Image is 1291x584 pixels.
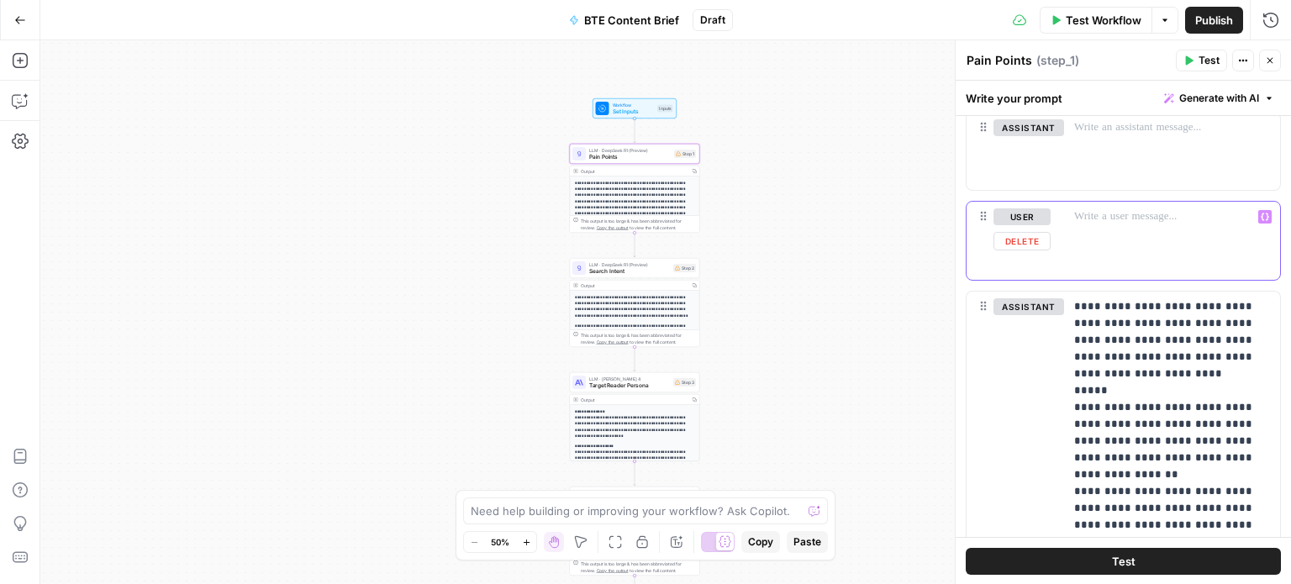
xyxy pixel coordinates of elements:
[613,102,655,108] span: Workflow
[584,12,679,29] span: BTE Content Brief
[581,282,687,289] div: Output
[674,150,696,158] div: Step 1
[1195,12,1233,29] span: Publish
[634,233,636,257] g: Edge from step_1 to step_2
[1199,53,1220,68] span: Test
[597,339,629,345] span: Copy the output
[748,534,773,550] span: Copy
[673,264,696,272] div: Step 2
[993,119,1064,136] button: assistant
[581,397,687,403] div: Output
[634,347,636,371] g: Edge from step_2 to step_3
[1176,50,1227,71] button: Test
[1185,7,1243,34] button: Publish
[787,531,828,553] button: Paste
[581,332,696,345] div: This output is too large & has been abbreviated for review. to view the full content.
[597,225,629,230] span: Copy the output
[570,98,700,118] div: WorkflowSet InputsInputs
[491,535,509,549] span: 50%
[1179,91,1259,106] span: Generate with AI
[1036,52,1079,69] span: ( step_1 )
[993,232,1051,250] button: Delete
[613,108,655,116] span: Set Inputs
[1040,7,1151,34] button: Test Workflow
[589,381,670,390] span: Target Reader Persona
[1112,552,1136,569] span: Test
[589,261,670,268] span: LLM · DeepSeek R1 (Preview)
[589,147,671,154] span: LLM · DeepSeek R1 (Preview)
[634,461,636,486] g: Edge from step_3 to step_4
[956,81,1291,115] div: Write your prompt
[589,153,671,161] span: Pain Points
[993,208,1051,225] button: user
[581,168,687,175] div: Output
[597,568,629,573] span: Copy the output
[1157,87,1281,109] button: Generate with AI
[581,560,696,574] div: This output is too large & has been abbreviated for review. to view the full content.
[967,292,1051,557] div: assistant
[967,202,1051,279] div: userDelete
[589,267,670,276] span: Search Intent
[634,118,636,143] g: Edge from start to step_1
[793,534,821,550] span: Paste
[993,298,1064,315] button: assistant
[657,105,673,113] div: Inputs
[741,531,780,553] button: Copy
[966,547,1281,574] button: Test
[1066,12,1141,29] span: Test Workflow
[967,52,1032,69] textarea: Pain Points
[673,378,696,387] div: Step 3
[589,376,670,382] span: LLM · [PERSON_NAME] 4
[700,13,725,28] span: Draft
[581,218,696,231] div: This output is too large & has been abbreviated for review. to view the full content.
[559,7,689,34] button: BTE Content Brief
[967,113,1051,190] div: assistant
